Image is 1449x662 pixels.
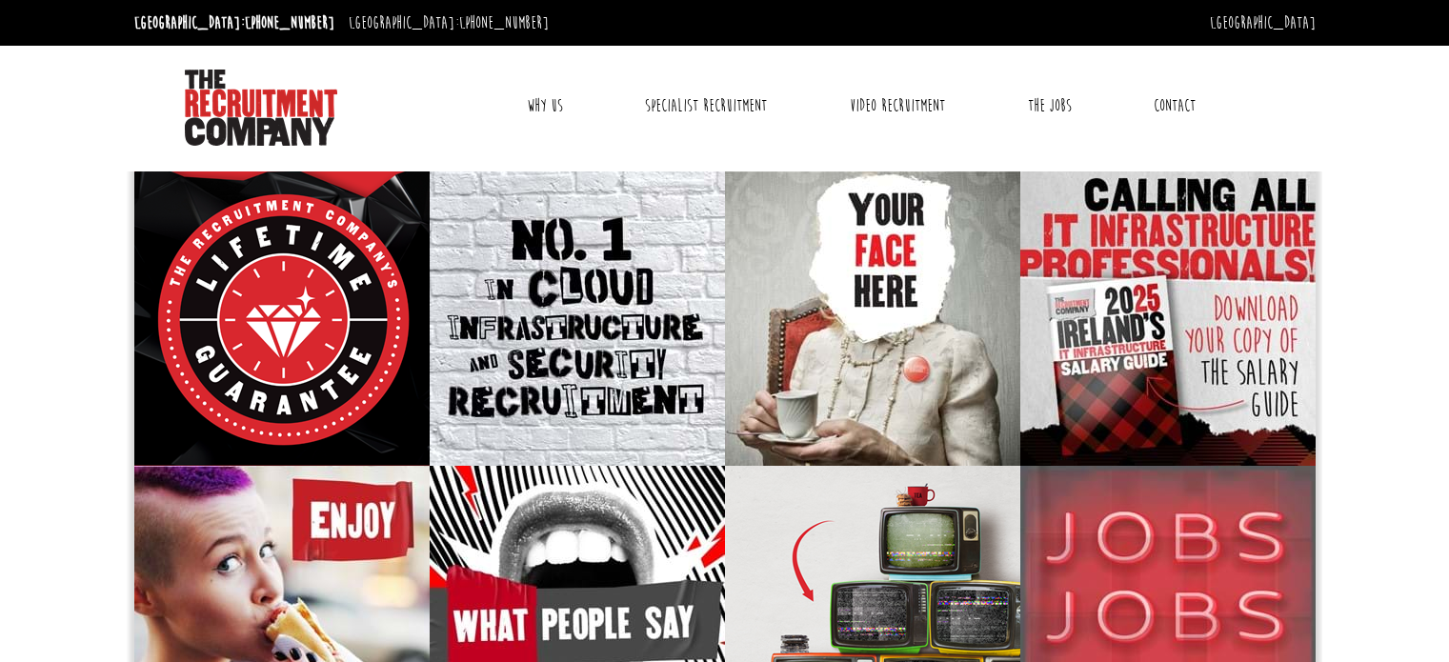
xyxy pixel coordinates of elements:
li: [GEOGRAPHIC_DATA]: [344,8,553,38]
a: The Jobs [1014,82,1086,130]
a: Contact [1139,82,1210,130]
img: The Recruitment Company [185,70,337,146]
a: Why Us [513,82,577,130]
a: [GEOGRAPHIC_DATA] [1210,12,1316,33]
a: Specialist Recruitment [631,82,781,130]
a: [PHONE_NUMBER] [245,12,334,33]
a: [PHONE_NUMBER] [459,12,549,33]
a: Video Recruitment [835,82,959,130]
li: [GEOGRAPHIC_DATA]: [130,8,339,38]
